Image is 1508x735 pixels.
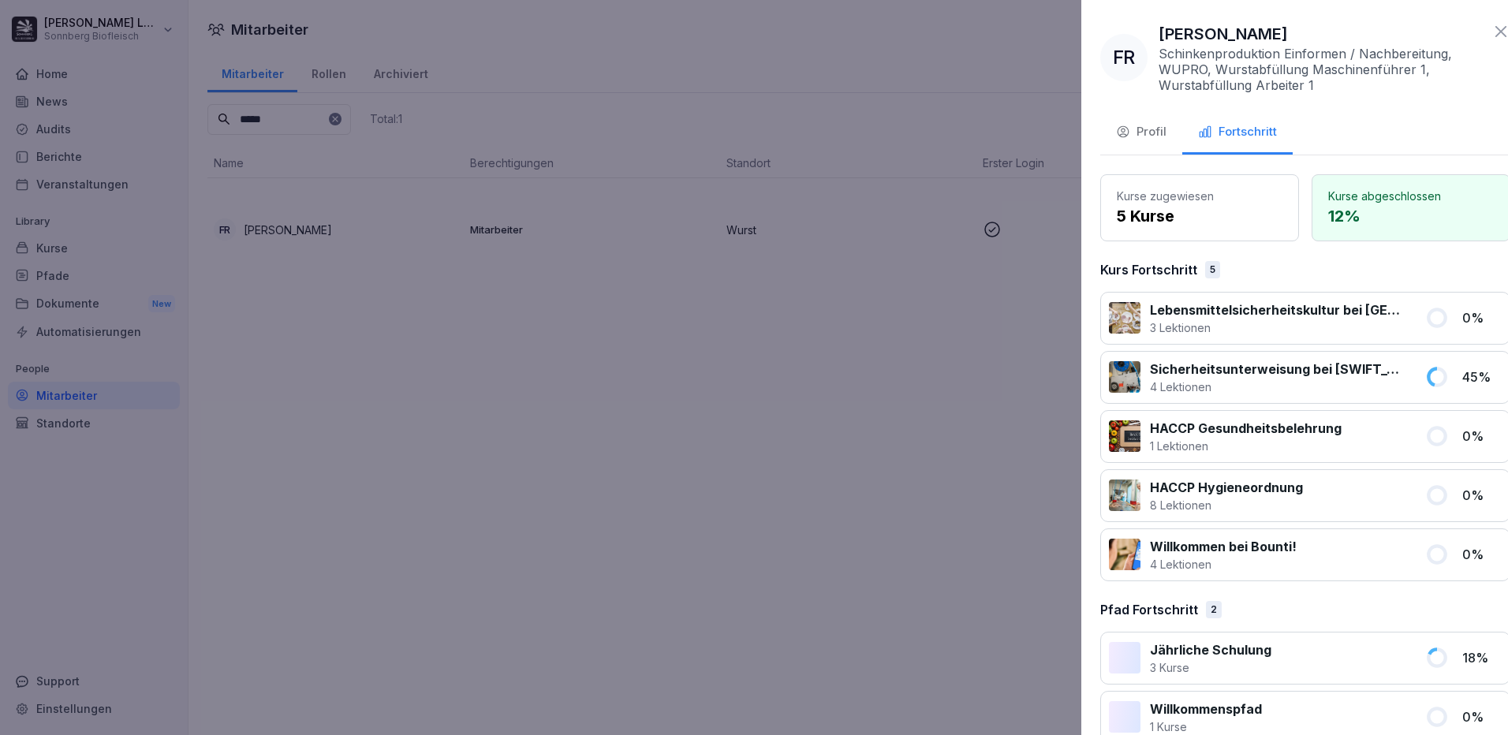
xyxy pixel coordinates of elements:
button: Fortschritt [1182,112,1293,155]
p: [PERSON_NAME] [1159,22,1288,46]
p: 8 Lektionen [1150,497,1303,513]
p: 18 % [1462,648,1502,667]
p: 5 Kurse [1117,204,1282,228]
p: 3 Lektionen [1150,319,1406,336]
p: 0 % [1462,707,1502,726]
p: HACCP Gesundheitsbelehrung [1150,419,1342,438]
p: Lebensmittelsicherheitskultur bei [GEOGRAPHIC_DATA] [1150,300,1406,319]
div: 5 [1205,261,1220,278]
p: Willkommenspfad [1150,700,1262,718]
p: 0 % [1462,308,1502,327]
div: FR [1100,34,1148,81]
p: 45 % [1462,367,1502,386]
p: Kurs Fortschritt [1100,260,1197,279]
p: Kurse abgeschlossen [1328,188,1494,204]
p: 12 % [1328,204,1494,228]
div: 2 [1206,601,1222,618]
p: Willkommen bei Bounti! [1150,537,1297,556]
button: Profil [1100,112,1182,155]
p: 0 % [1462,545,1502,564]
p: 1 Lektionen [1150,438,1342,454]
p: Kurse zugewiesen [1117,188,1282,204]
p: 0 % [1462,486,1502,505]
p: Jährliche Schulung [1150,640,1271,659]
p: HACCP Hygieneordnung [1150,478,1303,497]
div: Fortschritt [1198,123,1277,141]
p: Sicherheitsunterweisung bei [SWIFT_CODE] [1150,360,1406,379]
p: 4 Lektionen [1150,379,1406,395]
p: Pfad Fortschritt [1100,600,1198,619]
div: Profil [1116,123,1166,141]
p: Schinkenproduktion Einformen / Nachbereitung, WUPRO, Wurstabfüllung Maschinenführer 1, Wurstabfül... [1159,46,1484,93]
p: 4 Lektionen [1150,556,1297,573]
p: 3 Kurse [1150,659,1271,676]
p: 1 Kurse [1150,718,1262,735]
p: 0 % [1462,427,1502,446]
